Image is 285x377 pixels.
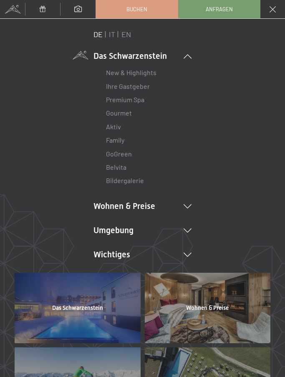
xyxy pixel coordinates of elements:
a: EN [121,30,131,39]
span: Buchen [126,5,147,13]
a: Aktiv [106,123,121,131]
span: Das Schwarzenstein [52,305,103,311]
a: Belvita [106,163,126,171]
a: Ihre Gastgeber [106,82,150,90]
a: Premium Spa [106,96,144,103]
a: IT [109,30,115,39]
a: GoGreen [106,150,132,158]
a: Bildergalerie [106,176,144,184]
a: New & Highlights [106,68,156,76]
a: Gourmet [106,109,132,117]
a: Anfragen [179,0,260,18]
a: Buchen [96,0,177,18]
a: Wohnen & Preise Wellnesshotel Südtirol SCHWARZENSTEIN - Wellnessurlaub in den Alpen [143,271,273,346]
a: DE [93,30,103,39]
span: Anfragen [206,5,233,13]
a: Das Schwarzenstein Wellnesshotel Südtirol SCHWARZENSTEIN - Wellnessurlaub in den Alpen [13,271,143,346]
a: Family [106,136,124,144]
span: Wohnen & Preise [186,305,229,311]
